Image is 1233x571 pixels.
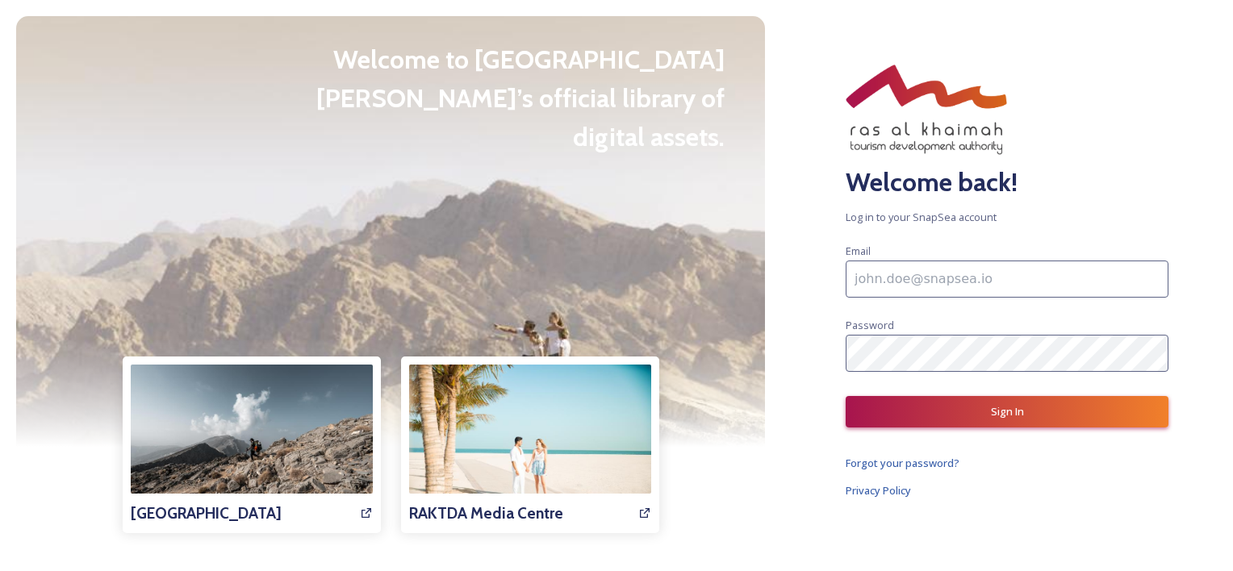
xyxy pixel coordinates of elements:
a: [GEOGRAPHIC_DATA] [131,365,373,525]
span: Forgot your password? [846,456,959,470]
h3: RAKTDA Media Centre [409,502,563,525]
h3: [GEOGRAPHIC_DATA] [131,502,282,525]
img: af43f390-05ef-4fa9-bb37-4833bd5513fb.jpg [131,365,373,526]
a: Forgot your password? [846,453,1168,473]
span: Email [846,244,871,258]
button: Sign In [846,396,1168,427]
a: Privacy Policy [846,481,1168,500]
img: RAKTDA_ENG_NEW%20STACKED%20LOGO_RGB.png [846,65,1007,155]
span: Privacy Policy [846,483,911,498]
a: RAKTDA Media Centre [409,365,651,525]
input: john.doe@snapsea.io [846,260,1168,298]
img: 7e8a814c-968e-46a8-ba33-ea04b7243a5d.jpg [409,365,651,526]
span: Password [846,318,894,332]
span: Log in to your SnapSea account [846,210,1168,225]
h2: Welcome back! [846,163,1168,202]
